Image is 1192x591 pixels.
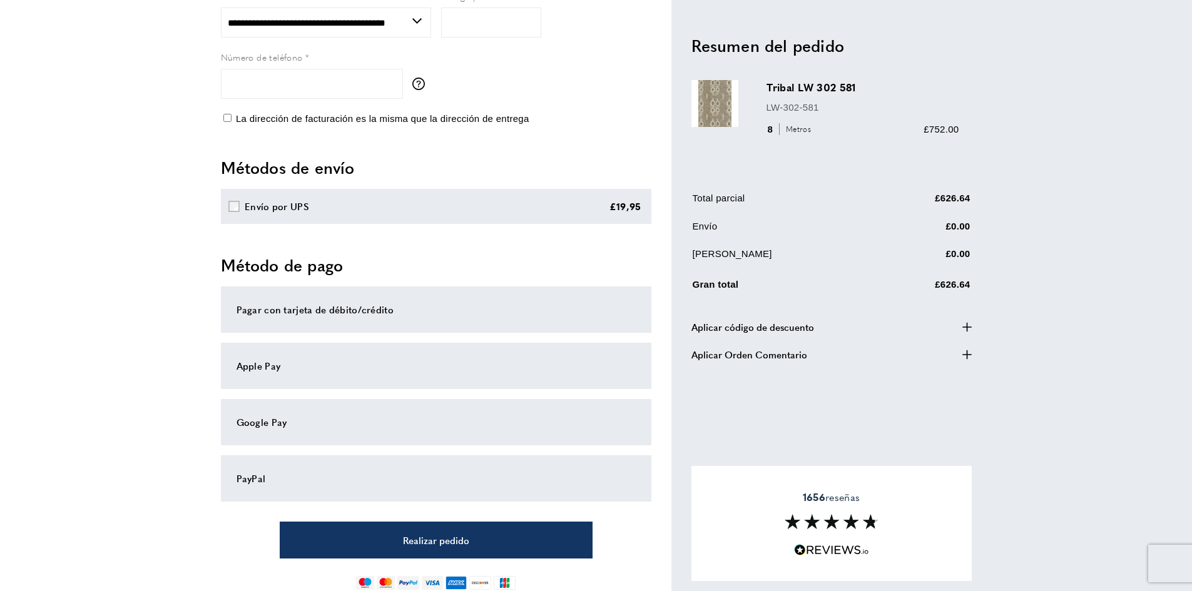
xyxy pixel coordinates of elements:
[794,544,869,556] img: Reviews.io 5 estrellas
[403,533,469,547] font: Realizar pedido
[223,114,232,122] input: La dirección de facturación es la misma que la dirección de entrega
[767,79,856,94] font: Tribal LW 302 581
[691,320,814,333] font: Aplicar código de descuento
[786,124,811,134] font: Metros
[693,220,718,231] font: Envío
[397,576,419,590] img: PayPal
[221,156,355,179] font: Métodos de envío
[935,193,970,203] font: £626.64
[825,490,860,504] font: reseñas
[237,359,281,372] font: Apple Pay
[609,200,641,213] font: £19,95
[280,522,593,558] button: Realizar pedido
[693,193,745,203] font: Total parcial
[422,576,442,590] img: visa
[768,123,773,134] font: 8
[691,80,738,127] img: Tribal LW 302 581
[691,347,807,360] font: Aplicar Orden Comentario
[221,51,303,63] font: Número de teléfono
[693,278,739,289] font: Gran total
[691,33,845,56] font: Resumen del pedido
[236,113,529,124] font: La dirección de facturación es la misma que la dirección de entrega
[803,490,825,504] font: 1656
[945,248,970,259] font: £0.00
[494,576,516,590] img: JCB
[924,123,959,134] font: £752.00
[356,576,374,590] img: maestro
[446,576,467,590] img: American Express
[469,576,491,590] img: descubrir
[221,253,344,276] font: Método de pago
[935,278,970,289] font: £626.64
[693,248,772,259] font: [PERSON_NAME]
[237,415,287,428] font: Google Pay
[785,514,879,529] img: Sección de reseñas
[945,220,970,231] font: £0.00
[237,472,266,485] font: PayPal
[377,576,395,590] img: tarjeta MasterCard
[767,101,819,112] font: LW-302-581
[237,303,394,316] font: Pagar con tarjeta de débito/crédito
[412,78,431,90] button: More information
[245,200,309,213] font: Envío por UPS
